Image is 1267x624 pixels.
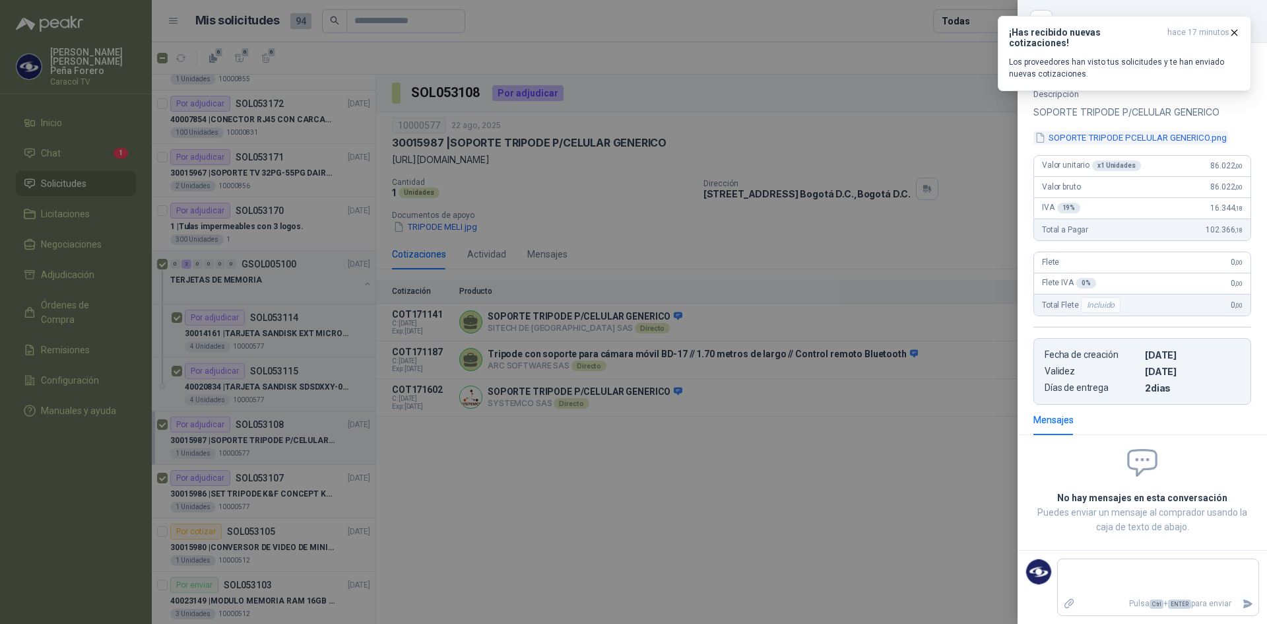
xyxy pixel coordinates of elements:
[1167,27,1229,48] span: hace 17 minutos
[998,16,1251,91] button: ¡Has recibido nuevas cotizaciones!hace 17 minutos Los proveedores han visto tus solicitudes y te ...
[1058,592,1080,615] label: Adjuntar archivos
[1168,600,1191,609] span: ENTER
[1145,349,1240,361] p: [DATE]
[1210,203,1243,213] span: 16.344
[1045,366,1140,377] p: Validez
[1235,205,1243,212] span: ,18
[1231,300,1243,310] span: 0
[1076,278,1096,289] div: 0 %
[1235,162,1243,170] span: ,00
[1033,13,1049,29] button: Close
[1042,225,1088,234] span: Total a Pagar
[1231,258,1243,267] span: 0
[1026,559,1051,584] img: Company Logo
[1210,161,1243,170] span: 86.022
[1057,203,1081,213] div: 19 %
[1231,279,1243,288] span: 0
[1033,505,1251,534] p: Puedes enviar un mensaje al comprador usando la caja de texto de abajo.
[1235,302,1243,309] span: ,00
[1235,259,1243,266] span: ,00
[1033,491,1251,505] h2: No hay mensajes en esta conversación
[1042,258,1059,267] span: Flete
[1237,592,1258,615] button: Enviar
[1145,382,1240,394] p: 2 dias
[1045,349,1140,361] p: Fecha de creación
[1009,27,1162,48] h3: ¡Has recibido nuevas cotizaciones!
[1033,413,1074,427] div: Mensajes
[1080,592,1237,615] p: Pulsa + para enviar
[1042,203,1080,213] span: IVA
[1150,600,1163,609] span: Ctrl
[1235,184,1243,191] span: ,00
[1210,182,1243,191] span: 86.022
[1033,131,1228,145] button: SOPORTE TRIPODE PCELULAR GENERICO.png
[1235,226,1243,234] span: ,18
[1045,382,1140,394] p: Días de entrega
[1081,297,1121,313] div: Incluido
[1042,297,1123,313] span: Total Flete
[1206,225,1243,234] span: 102.366
[1042,278,1096,289] span: Flete IVA
[1042,182,1080,191] span: Valor bruto
[1145,366,1240,377] p: [DATE]
[1042,160,1141,171] span: Valor unitario
[1092,160,1141,171] div: x 1 Unidades
[1009,56,1240,80] p: Los proveedores han visto tus solicitudes y te han enviado nuevas cotizaciones.
[1235,280,1243,287] span: ,00
[1033,104,1251,120] p: SOPORTE TRIPODE P/CELULAR GENERICO
[1060,11,1251,32] div: COT171141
